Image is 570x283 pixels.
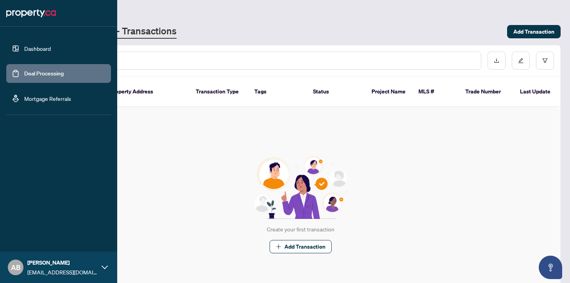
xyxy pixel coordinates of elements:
[513,25,554,38] span: Add Transaction
[494,58,499,63] span: download
[270,240,332,253] button: Add Transaction
[307,77,365,107] th: Status
[284,240,325,253] span: Add Transaction
[104,77,189,107] th: Property Address
[365,77,412,107] th: Project Name
[11,262,21,273] span: AB
[539,256,562,279] button: Open asap
[189,77,248,107] th: Transaction Type
[24,70,64,77] a: Deal Processing
[6,7,56,20] img: logo
[27,268,98,276] span: [EMAIL_ADDRESS][DOMAIN_NAME]
[250,156,351,219] img: Null State Icon
[507,25,561,38] button: Add Transaction
[412,77,459,107] th: MLS #
[276,244,281,249] span: plus
[267,225,334,234] div: Create your first transaction
[542,58,548,63] span: filter
[248,77,307,107] th: Tags
[518,58,524,63] span: edit
[24,95,71,102] a: Mortgage Referrals
[536,52,554,70] button: filter
[512,52,530,70] button: edit
[459,77,514,107] th: Trade Number
[27,258,98,267] span: [PERSON_NAME]
[24,45,51,52] a: Dashboard
[488,52,506,70] button: download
